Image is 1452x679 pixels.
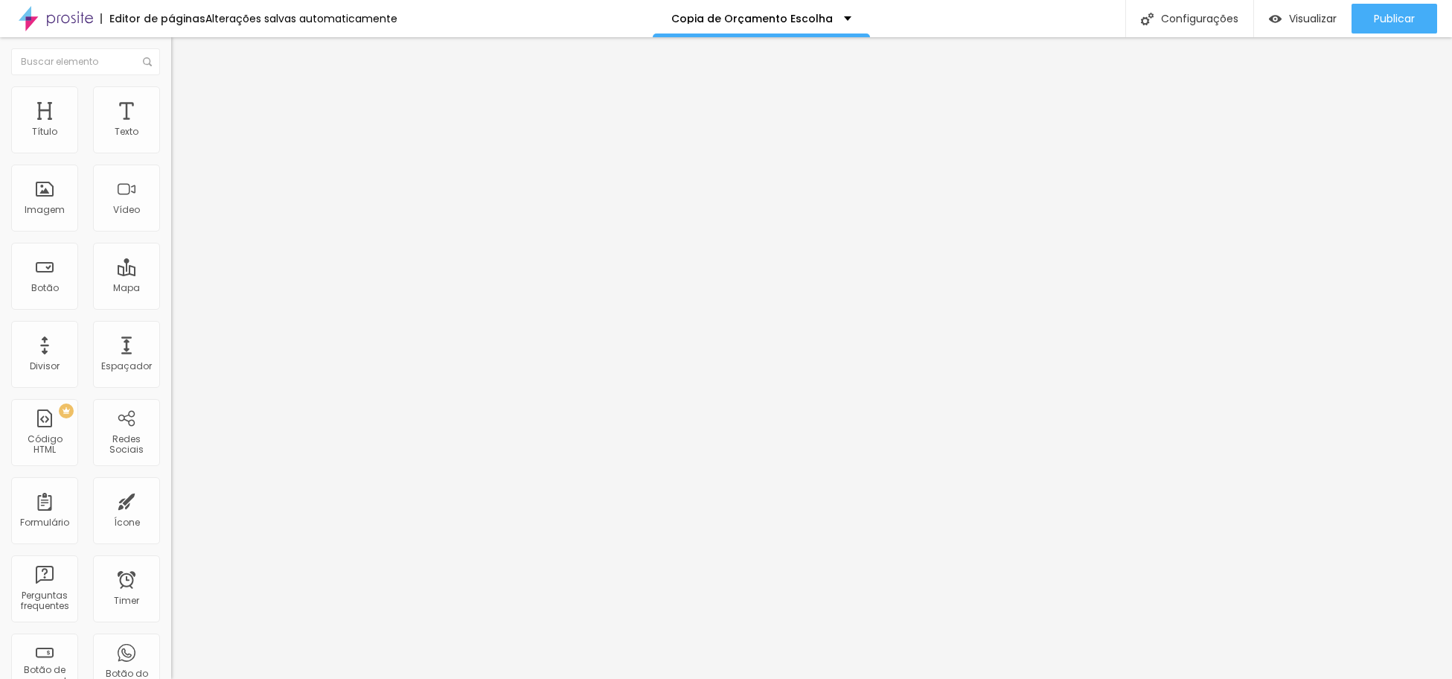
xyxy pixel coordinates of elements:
div: Ícone [114,517,140,528]
button: Visualizar [1254,4,1352,34]
div: Espaçador [101,361,152,372]
span: Visualizar [1289,13,1337,25]
img: view-1.svg [1269,13,1282,25]
div: Título [32,127,57,137]
div: Botão [31,283,59,293]
div: Editor de páginas [100,13,205,24]
div: Formulário [20,517,69,528]
div: Timer [114,596,139,606]
div: Alterações salvas automaticamente [205,13,397,24]
input: Buscar elemento [11,48,160,75]
span: Publicar [1374,13,1415,25]
iframe: Editor [171,37,1452,679]
div: Mapa [113,283,140,293]
div: Redes Sociais [97,434,156,456]
p: Copia de Orçamento Escolha [671,13,833,24]
div: Imagem [25,205,65,215]
img: Icone [143,57,152,66]
button: Publicar [1352,4,1437,34]
div: Divisor [30,361,60,372]
img: Icone [1141,13,1154,25]
div: Texto [115,127,138,137]
div: Perguntas frequentes [15,590,74,612]
div: Vídeo [113,205,140,215]
div: Código HTML [15,434,74,456]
